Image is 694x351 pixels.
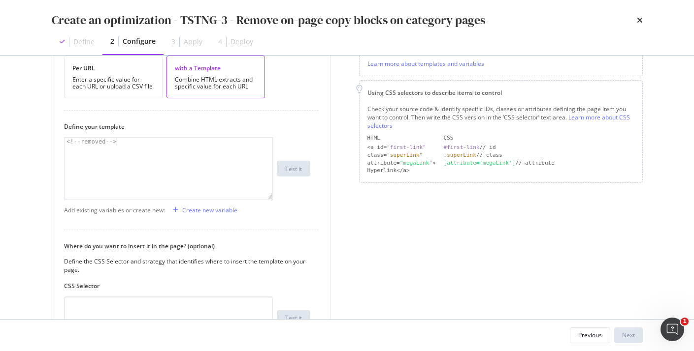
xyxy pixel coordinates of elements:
[52,12,485,29] div: Create an optimization - TSTNG-3 - Remove on-page copy blocks on category pages
[64,242,310,250] label: Where do you want to insert it in the page? (optional)
[231,37,253,47] div: Deploy
[614,327,643,343] button: Next
[73,37,95,47] div: Define
[367,113,630,130] a: Learn more about CSS selectors
[444,144,634,151] div: // id
[622,331,635,339] div: Next
[184,37,202,47] div: Apply
[570,327,610,343] button: Previous
[277,310,310,326] button: Test it
[123,36,156,46] div: Configure
[367,144,436,151] div: <a id=
[400,160,432,166] div: "megaLink"
[387,144,426,150] div: "first-link"
[72,64,154,72] div: Per URL
[661,318,684,341] iframe: Intercom live chat
[64,122,310,131] label: Define your template
[218,37,222,47] div: 4
[444,134,634,142] div: CSS
[175,64,257,72] div: with a Template
[171,37,175,47] div: 3
[72,76,154,90] div: Enter a specific value for each URL or upload a CSV file
[444,151,634,159] div: // class
[444,152,476,158] div: .superLink
[367,88,634,97] div: Using CSS selectors to describe items to control
[367,59,484,68] a: Learn more about templates and variables
[64,282,310,290] label: CSS Selector
[578,331,602,339] div: Previous
[444,144,480,150] div: #first-link
[64,257,310,274] div: Define the CSS Selector and strategy that identifies where to insert the template on your page.
[277,161,310,176] button: Test it
[285,165,302,173] div: Test it
[64,206,165,214] div: Add existing variables or create new:
[285,314,302,322] div: Test it
[110,36,114,46] div: 2
[367,151,436,159] div: class=
[444,160,516,166] div: [attribute='megaLink']
[182,206,237,214] div: Create new variable
[367,105,634,130] div: Check your source code & identify specific IDs, classes or attributes defining the page item you ...
[637,12,643,29] div: times
[387,152,423,158] div: "superLink"
[444,159,634,167] div: // attribute
[367,167,436,175] div: Hyperlink</a>
[169,202,237,218] button: Create new variable
[175,76,257,90] div: Combine HTML extracts and specific value for each URL
[367,159,436,167] div: attribute= >
[681,318,689,325] span: 1
[367,134,436,142] div: HTML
